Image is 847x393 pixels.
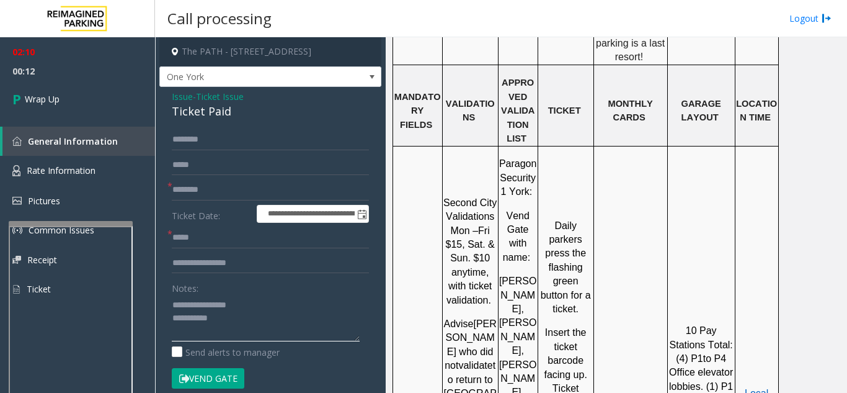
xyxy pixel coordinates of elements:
h3: Call processing [161,3,278,34]
span: TICKET [548,106,581,115]
span: validate [458,360,492,371]
span: - [193,91,244,102]
span: Daily parkers press the flashing green button for a ticket. [541,220,593,314]
h4: The PATH - [STREET_ADDRESS] [159,37,381,66]
span: APPROVED VALIDATION LIST [501,78,535,143]
span: Paragon Security 1 York: [499,158,539,197]
div: Ticket Paid [172,103,369,120]
a: General Information [2,127,155,156]
button: Vend Gate [172,368,244,389]
img: 'icon' [12,165,20,176]
img: 'icon' [12,197,22,205]
span: Issue [172,90,193,103]
span: VALIDATIONS [446,99,495,122]
img: 'icon' [12,137,22,146]
label: Ticket Date: [169,205,254,224]
span: Second City Validations Mon –Fri $15, Sat. & Sun. $10 anytime, with ticket validation. [443,197,500,305]
span: Toggle popup [355,206,368,223]
label: Send alerts to manager [172,346,280,359]
a: Logout [789,12,831,25]
span: LOCATION TIME [736,99,777,122]
span: Rate Information [27,165,95,176]
span: Vend Gate with name: [503,210,533,263]
span: MANDATORY FIELDS [394,92,441,130]
span: Free parking is a last resort! [596,24,668,62]
span: One York [160,67,337,87]
span: GARAGE LAYOUT [681,99,723,122]
span: MONTHLY CARDS [608,99,655,122]
span: Advise [443,318,473,329]
span: Pictures [28,195,60,207]
span: Ticket Issue [196,90,244,103]
label: Notes: [172,278,198,295]
span: Wrap Up [25,93,60,106]
span: General Information [28,135,118,147]
img: logout [822,12,831,25]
